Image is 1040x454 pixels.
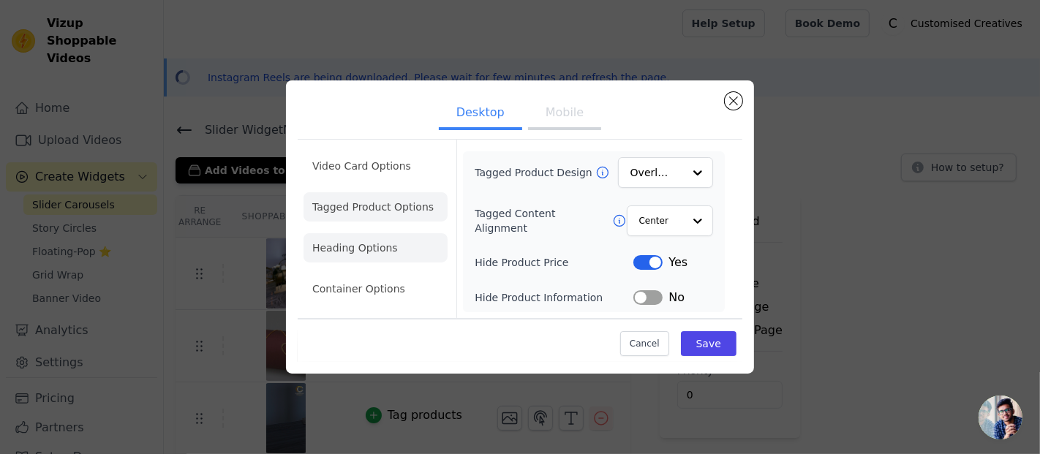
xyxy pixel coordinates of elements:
button: Cancel [620,331,669,356]
li: Tagged Product Options [304,192,448,222]
button: Mobile [528,98,601,130]
li: Video Card Options [304,151,448,181]
label: Tagged Content Alignment [475,206,611,235]
button: Save [681,331,736,356]
span: Yes [668,254,687,271]
li: Heading Options [304,233,448,262]
span: No [668,289,685,306]
button: Desktop [439,98,522,130]
li: Container Options [304,274,448,303]
label: Hide Product Information [475,290,633,305]
label: Tagged Product Design [475,165,595,180]
button: Close modal [725,92,742,110]
label: Hide Product Price [475,255,633,270]
div: Open chat [979,396,1022,439]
